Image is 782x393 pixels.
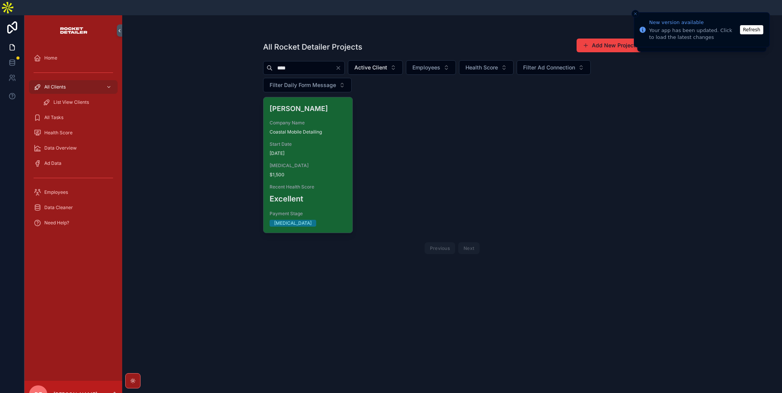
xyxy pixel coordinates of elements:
[29,141,118,155] a: Data Overview
[523,64,575,71] span: Filter Ad Connection
[24,46,122,240] div: scrollable content
[270,120,347,126] span: Company Name
[517,60,591,75] button: Select Button
[270,163,347,169] span: [MEDICAL_DATA]
[44,145,77,151] span: Data Overview
[263,42,362,52] h1: All Rocket Detailer Projects
[263,97,353,233] a: [PERSON_NAME]Company NameCoastal Mobile DetailingStart Date[DATE][MEDICAL_DATA]$1,500Recent Healt...
[29,185,118,199] a: Employees
[44,84,66,90] span: All Clients
[406,60,456,75] button: Select Button
[335,65,344,71] button: Clear
[740,25,763,34] button: Refresh
[270,129,347,135] span: Coastal Mobile Detailing
[44,114,63,121] span: All Tasks
[29,201,118,214] a: Data Cleaner
[270,184,347,190] span: Recent Health Score
[270,150,347,156] span: [DATE]
[29,126,118,140] a: Health Score
[29,216,118,230] a: Need Help?
[270,172,347,178] span: $1,500
[44,220,69,226] span: Need Help?
[44,189,68,195] span: Employees
[354,64,387,71] span: Active Client
[348,60,403,75] button: Select Button
[412,64,440,71] span: Employees
[29,111,118,124] a: All Tasks
[44,130,73,136] span: Health Score
[44,55,57,61] span: Home
[577,39,641,52] button: Add New Project
[270,193,347,205] h3: Excellent
[649,27,738,41] div: Your app has been updated. Click to load the latest changes
[270,141,347,147] span: Start Date
[44,205,73,211] span: Data Cleaner
[29,51,118,65] a: Home
[270,81,336,89] span: Filter Daily Form Message
[465,64,498,71] span: Health Score
[649,19,738,26] div: New version available
[270,103,347,114] h4: [PERSON_NAME]
[632,10,639,18] button: Close toast
[38,95,118,109] a: List View Clients
[274,220,312,227] div: [MEDICAL_DATA]
[263,78,352,92] button: Select Button
[59,24,88,37] img: App logo
[270,211,347,217] span: Payment Stage
[29,80,118,94] a: All Clients
[459,60,514,75] button: Select Button
[29,156,118,170] a: Ad Data
[44,160,61,166] span: Ad Data
[53,99,89,105] span: List View Clients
